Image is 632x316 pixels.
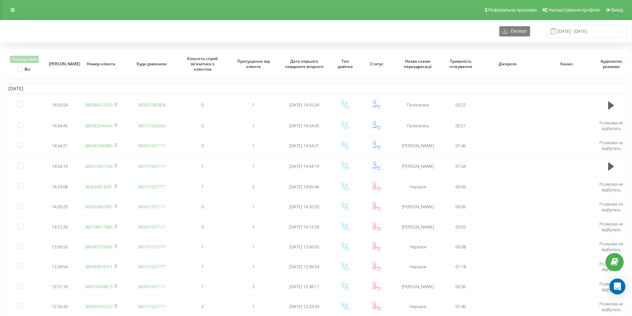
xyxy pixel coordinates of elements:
span: Куди дзвонили [132,61,172,67]
span: 0 [201,143,204,149]
span: Канал [543,61,590,67]
span: Налаштування профілю [548,7,600,13]
a: 380631031111 [138,224,166,230]
td: [PERSON_NAME] [392,218,443,236]
a: 380673367234 [85,163,112,169]
span: [DATE] 12:38:17 [289,284,319,289]
td: 14:54:45 [44,116,75,135]
td: 01:18 [443,257,478,276]
span: [DATE] 12:33:43 [289,303,319,309]
a: 380771030000 [138,123,166,129]
span: Розмова не відбулась [599,140,623,151]
a: 380930862087 [85,204,112,210]
span: [DATE] 13:39:54 [289,264,319,270]
td: 01:54 [443,156,478,176]
span: 1 [201,264,204,270]
span: [DATE] 14:54:45 [289,123,319,129]
span: 0 [201,123,204,129]
a: 380771031111 [138,163,166,169]
div: Open Intercom Messenger [609,279,625,294]
span: 2 [201,303,204,309]
a: 380983046464 [85,123,112,129]
a: 380751037777 [138,303,166,309]
span: Розмова не відбулась [599,201,623,213]
span: 1 [201,184,204,190]
a: 380751037777 [138,264,166,270]
span: [DATE] 13:56:55 [289,244,319,250]
td: Черкаси [392,178,443,196]
span: 1 [201,284,204,289]
td: 01:40 [443,297,478,316]
td: 14:55:04 [44,95,75,115]
span: Розмова не відбулась [599,261,623,273]
span: 1 [252,143,254,149]
span: [DATE] 14:12:29 [289,224,319,230]
a: 380751037777 [138,244,166,250]
span: Експорт [508,29,527,34]
td: 13:56:55 [44,237,75,256]
span: Розмова не відбулась [599,221,623,232]
td: 01:46 [443,136,478,155]
td: [PERSON_NAME] [392,198,443,216]
span: Розмова не відбулась [599,241,623,252]
span: [DATE] 14:55:04 [289,102,319,108]
span: Номер клієнта [81,61,121,67]
a: 380951031111 [138,284,166,289]
label: Всі [17,66,30,72]
span: Дата першого невдалого вхідного [284,59,324,69]
a: 380984072263 [85,102,112,108]
td: Черкаси [392,297,443,316]
span: [DATE] 14:20:20 [289,204,319,210]
td: [PERSON_NAME] [392,156,443,176]
a: 380989818751 [85,264,112,270]
span: 1 [201,244,204,250]
span: Вихід [611,7,623,13]
td: 00:06 [443,198,478,216]
a: 380979458813 [85,284,112,289]
td: Поліклініка [392,95,443,115]
span: 1 [252,204,254,210]
td: [PERSON_NAME] [392,136,443,155]
span: 1 [252,264,254,270]
span: 1 [252,224,254,230]
td: Черкаси [392,257,443,276]
a: 380751037777 [138,184,166,190]
td: 14:12:29 [44,218,75,236]
td: [PERSON_NAME] [392,278,443,296]
span: [PERSON_NAME] [49,61,71,67]
span: Розмова не відбулась [599,120,623,131]
td: 00:43 [443,178,478,196]
span: [DATE] 14:05:46 [289,184,319,190]
span: 1 [252,163,254,169]
td: 00:02 [443,218,478,236]
span: Тривалість очікування [448,59,474,69]
span: Розмова не відбулась [599,281,623,292]
span: [DATE] 14:54:21 [289,143,319,149]
td: 12:33:43 [44,297,75,316]
td: 14:54:19 [44,156,75,176]
td: 12:51:18 [44,278,75,296]
span: Тип дзвінка [334,59,356,69]
a: 380951031111 [138,143,166,149]
span: 1 [252,244,254,250]
a: 380687229582 [85,244,112,250]
span: 1 [252,123,254,129]
a: 380634813081 [85,184,112,190]
span: 1 [201,163,204,169]
span: 2 [252,184,254,190]
span: [DATE] 14:54:19 [289,163,319,169]
span: 0 [201,224,204,230]
td: Поліклініка [392,116,443,135]
span: Розмова не відбулась [599,181,623,193]
a: 380443346485 [85,143,112,149]
td: 13:39:54 [44,257,75,276]
span: Джерело [484,61,531,67]
td: 00:22 [443,95,478,115]
a: 380507380808 [138,102,166,108]
td: 14:20:20 [44,198,75,216]
span: 1 [252,303,254,309]
span: 2 [252,284,254,289]
span: 0 [201,204,204,210]
td: 14:54:21 [44,136,75,155]
span: 1 [252,102,254,108]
